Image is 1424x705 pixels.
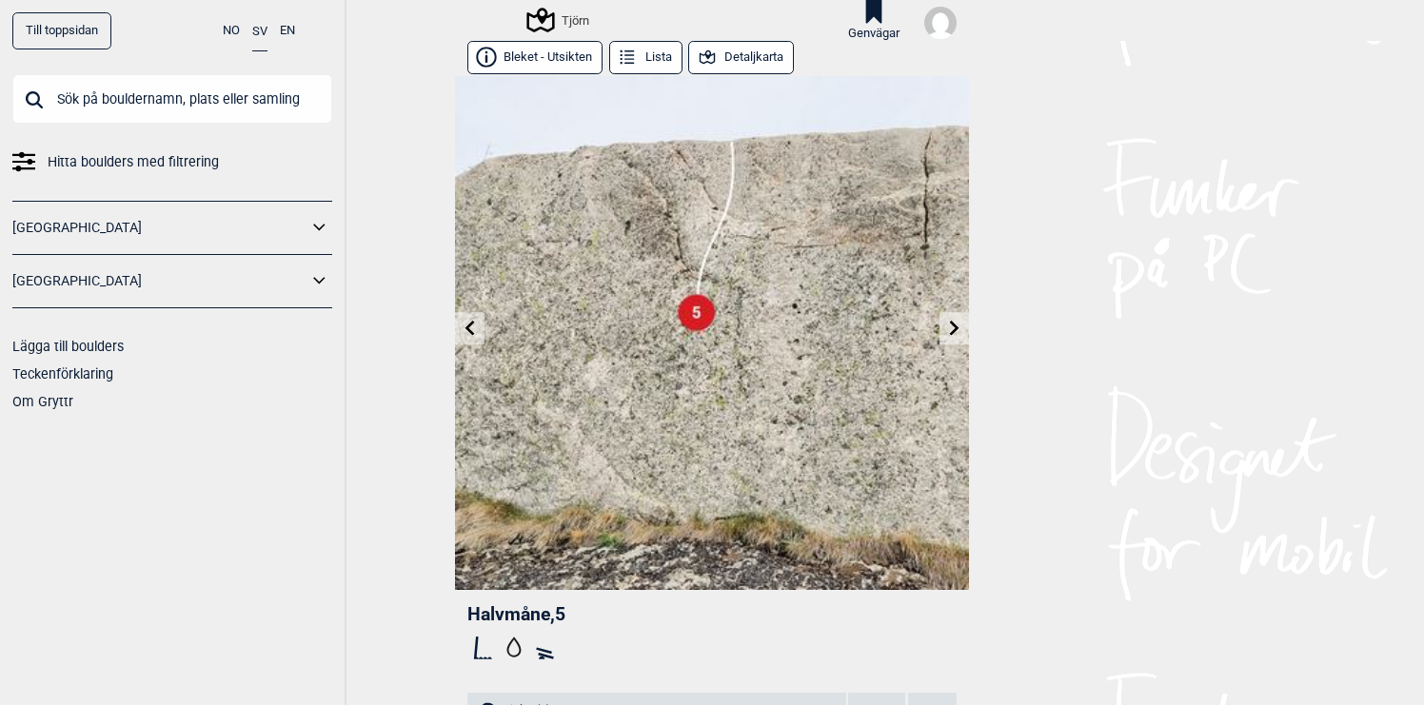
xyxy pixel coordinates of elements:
[455,76,969,590] img: Halvmane
[688,41,794,74] button: Detaljkarta
[467,41,603,74] button: Bleket - Utsikten
[12,148,332,176] a: Hitta boulders med filtrering
[223,12,240,49] button: NO
[12,12,111,49] a: Till toppsidan
[252,12,267,51] button: SV
[529,9,589,31] div: Tjörn
[467,603,565,625] span: Halvmåne , 5
[12,394,73,409] a: Om Gryttr
[12,366,113,382] a: Teckenförklaring
[12,267,307,295] a: [GEOGRAPHIC_DATA]
[924,7,957,39] img: User fallback1
[609,41,682,74] button: Lista
[12,339,124,354] a: Lägga till boulders
[48,148,219,176] span: Hitta boulders med filtrering
[12,214,307,242] a: [GEOGRAPHIC_DATA]
[12,74,332,124] input: Sök på bouldernamn, plats eller samling
[280,12,295,49] button: EN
